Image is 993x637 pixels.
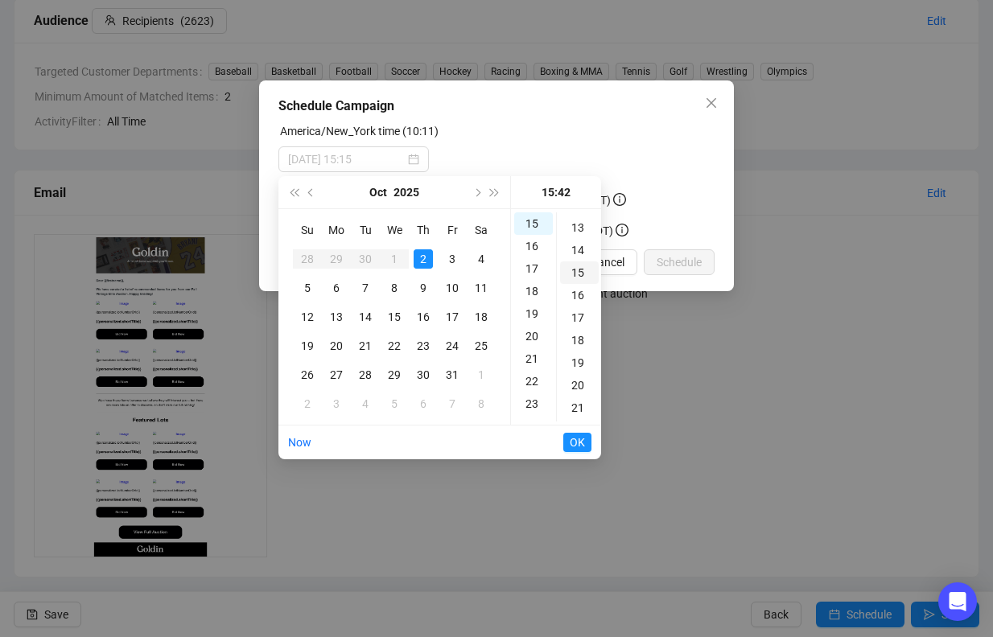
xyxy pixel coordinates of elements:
[414,336,433,355] div: 23
[409,216,438,245] th: Th
[514,302,553,325] div: 19
[409,331,438,360] td: 2025-10-23
[644,249,715,275] button: Schedule
[560,261,599,284] div: 15
[380,216,409,245] th: We
[560,216,599,239] div: 13
[298,336,317,355] div: 19
[938,582,977,621] div: Open Intercom Messenger
[280,125,439,138] label: America/New_York time (10:11)
[356,336,375,355] div: 21
[467,245,496,273] td: 2025-10-04
[560,374,599,397] div: 20
[351,360,380,389] td: 2025-10-28
[443,307,462,327] div: 17
[409,273,438,302] td: 2025-10-09
[409,245,438,273] td: 2025-10-02
[327,278,346,298] div: 6
[560,329,599,351] div: 18
[438,245,467,273] td: 2025-10-03
[438,331,467,360] td: 2025-10-24
[616,224,628,236] span: info-circle
[560,306,599,329] div: 17
[327,365,346,384] div: 27
[385,394,404,413] div: 5
[414,365,433,384] div: 30
[322,302,351,331] td: 2025-10-13
[322,273,351,302] td: 2025-10-06
[467,360,496,389] td: 2025-11-01
[409,302,438,331] td: 2025-10-16
[351,389,380,418] td: 2025-11-04
[293,216,322,245] th: Su
[514,392,553,415] div: 23
[560,351,599,374] div: 19
[322,389,351,418] td: 2025-11-03
[385,365,404,384] div: 29
[385,249,404,269] div: 1
[293,245,322,273] td: 2025-09-28
[443,394,462,413] div: 7
[298,249,317,269] div: 28
[514,280,553,302] div: 18
[438,273,467,302] td: 2025-10-10
[298,307,317,327] div: 12
[514,347,553,370] div: 21
[467,216,496,245] th: Sa
[514,235,553,257] div: 16
[327,394,346,413] div: 3
[472,365,491,384] div: 1
[288,150,405,168] input: Select date
[298,394,317,413] div: 2
[380,331,409,360] td: 2025-10-22
[380,302,409,331] td: 2025-10-15
[468,176,485,208] button: Next month (PageDown)
[472,336,491,355] div: 25
[467,331,496,360] td: 2025-10-25
[356,249,375,269] div: 30
[351,245,380,273] td: 2025-09-30
[380,245,409,273] td: 2025-10-01
[322,360,351,389] td: 2025-10-27
[414,249,433,269] div: 2
[560,284,599,306] div: 16
[385,307,404,327] div: 15
[356,365,375,384] div: 28
[443,365,462,384] div: 31
[438,216,467,245] th: Fr
[578,249,637,275] button: Cancel
[322,216,351,245] th: Mo
[514,325,553,347] div: 20
[298,278,317,298] div: 5
[351,331,380,360] td: 2025-10-21
[438,389,467,418] td: 2025-11-07
[293,331,322,360] td: 2025-10-19
[414,278,433,298] div: 9
[293,302,322,331] td: 2025-10-12
[443,249,462,269] div: 3
[351,273,380,302] td: 2025-10-07
[356,278,375,298] div: 7
[560,419,599,442] div: 22
[288,436,311,449] a: Now
[467,273,496,302] td: 2025-10-11
[356,394,375,413] div: 4
[613,193,626,206] span: info-circle
[560,397,599,419] div: 21
[472,249,491,269] div: 4
[285,176,303,208] button: Last year (Control + left)
[327,249,346,269] div: 29
[467,302,496,331] td: 2025-10-18
[322,331,351,360] td: 2025-10-20
[380,389,409,418] td: 2025-11-05
[293,360,322,389] td: 2025-10-26
[356,307,375,327] div: 14
[409,360,438,389] td: 2025-10-30
[385,278,404,298] div: 8
[385,336,404,355] div: 22
[438,302,467,331] td: 2025-10-17
[514,257,553,280] div: 17
[414,307,433,327] div: 16
[698,90,724,116] button: Close
[514,212,553,235] div: 15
